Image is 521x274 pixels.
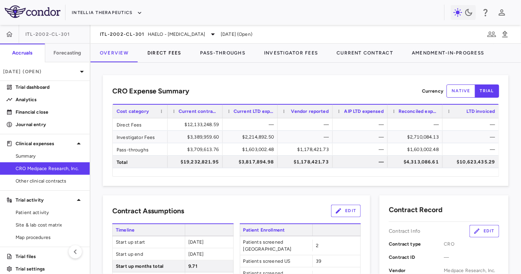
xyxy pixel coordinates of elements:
span: CRO [444,241,499,248]
h6: Contract Assumptions [112,206,184,216]
div: $3,389,959.60 [175,131,219,143]
span: [DATE] [188,239,204,245]
button: Edit [331,205,361,217]
p: Clinical expenses [16,140,74,147]
p: [DATE] (Open) [3,68,77,75]
span: LTD invoiced [467,109,495,114]
span: Current LTD expensed [234,109,274,114]
span: — [444,254,499,261]
h6: Contract Record [389,205,443,215]
div: $1,178,421.73 [285,156,329,168]
div: Investigator Fees [113,131,168,143]
div: — [230,118,274,131]
p: Journal entry [16,121,83,128]
div: — [340,156,384,168]
p: Analytics [16,96,83,103]
span: Other clinical contracts [16,177,83,184]
div: $3,817,894.98 [230,156,274,168]
p: Vendor [389,267,444,274]
span: 9.71 [188,263,197,269]
div: Direct Fees [113,118,168,130]
span: Patient activity [16,209,83,216]
h6: CRO Expense Summary [112,86,189,97]
div: $12,133,248.59 [175,118,219,131]
span: 39 [316,258,321,264]
span: Patients screened US [240,255,312,267]
p: Contract Info [389,228,420,235]
span: Reconciled expense [399,109,439,114]
div: Pass-throughs [113,143,168,155]
p: Trial activity [16,197,74,204]
span: Summary [16,153,83,160]
button: native [447,84,475,98]
div: $4,313,086.61 [395,156,439,168]
button: Intellia Therapeutics [72,7,142,19]
div: — [340,143,384,156]
p: Currency [422,88,443,95]
p: Contract ID [389,254,444,261]
span: Patients screened [GEOGRAPHIC_DATA] [240,236,312,255]
div: Total [113,156,168,168]
span: AIP LTD expensed [344,109,384,114]
span: CRO Medpace Research, Inc. [16,165,83,172]
div: — [450,143,495,156]
span: Timeline [112,224,185,236]
span: Start up end [113,248,185,260]
span: Cost category [117,109,149,114]
button: Investigator Fees [255,44,327,62]
button: Amendment-In-Progress [402,44,493,62]
button: trial [475,84,499,98]
button: Direct Fees [138,44,191,62]
span: Vendor reported [291,109,329,114]
div: $2,710,084.13 [395,131,439,143]
p: Trial files [16,253,83,260]
span: Site & lab cost matrix [16,221,83,228]
div: $2,214,892.50 [230,131,274,143]
span: ITL-2002-CL-301 [25,31,70,37]
div: $10,623,435.29 [450,156,495,168]
div: $19,232,821.95 [175,156,219,168]
span: 2 [316,243,319,248]
div: $1,603,002.48 [395,143,439,156]
button: Overview [90,44,138,62]
span: [DATE] [188,251,204,257]
div: — [340,118,384,131]
p: Contract type [389,241,444,248]
div: $1,603,002.48 [230,143,274,156]
div: $3,709,613.76 [175,143,219,156]
div: — [340,131,384,143]
div: — [450,118,495,131]
button: Edit [470,225,499,237]
p: Trial dashboard [16,84,83,91]
span: HAELO - [MEDICAL_DATA] [148,31,205,38]
span: Medpace Research, Inc. [444,267,499,274]
button: Current Contract [327,44,402,62]
p: Trial settings [16,265,83,272]
div: — [450,131,495,143]
span: Map procedures [16,234,83,241]
p: Financial close [16,109,83,116]
div: — [285,118,329,131]
div: — [285,131,329,143]
h6: Forecasting [53,49,82,56]
span: Current contract value [179,109,219,114]
span: [DATE] (Open) [221,31,252,38]
h6: Accruals [12,49,32,56]
div: — [395,118,439,131]
div: $1,178,421.73 [285,143,329,156]
button: Pass-Throughs [191,44,255,62]
span: Patient Enrollment [240,224,312,236]
span: ITL-2002-CL-301 [100,31,145,37]
span: Start up start [113,236,185,248]
span: Start up months total [113,260,185,272]
img: logo-full-SnFGN8VE.png [5,5,60,18]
